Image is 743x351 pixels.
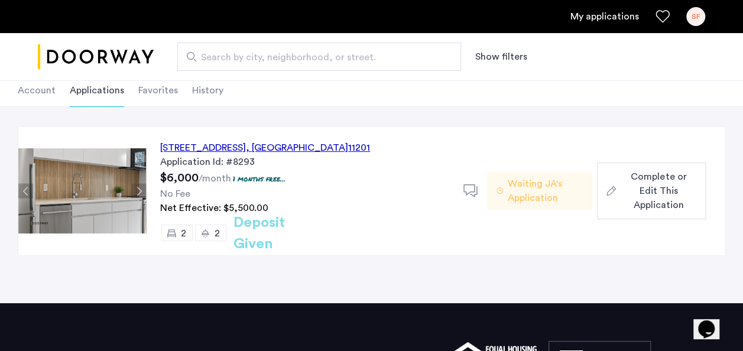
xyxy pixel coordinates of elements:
[621,170,696,212] span: Complete or Edit This Application
[508,177,583,205] span: Waiting JA's Application
[160,203,268,213] span: Net Effective: $5,500.00
[18,148,146,233] img: Apartment photo
[131,184,146,199] button: Next apartment
[160,189,190,199] span: No Fee
[686,7,705,26] div: SF
[181,229,186,238] span: 2
[693,304,731,339] iframe: chat widget
[656,9,670,24] a: Favorites
[192,74,223,107] li: History
[38,35,154,79] a: Cazamio logo
[177,43,461,71] input: Apartment Search
[199,174,231,183] sub: /month
[233,174,285,184] p: 1 months free...
[160,141,370,155] div: [STREET_ADDRESS] 11201
[38,35,154,79] img: logo
[475,50,527,64] button: Show or hide filters
[138,74,178,107] li: Favorites
[215,229,220,238] span: 2
[570,9,639,24] a: My application
[70,74,124,107] li: Applications
[246,143,348,152] span: , [GEOGRAPHIC_DATA]
[233,212,327,255] h2: Deposit Given
[201,50,428,64] span: Search by city, neighborhood, or street.
[160,155,449,169] div: Application Id: #8293
[597,162,706,219] button: button
[18,184,33,199] button: Previous apartment
[160,172,199,184] span: $6,000
[18,74,56,107] li: Account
